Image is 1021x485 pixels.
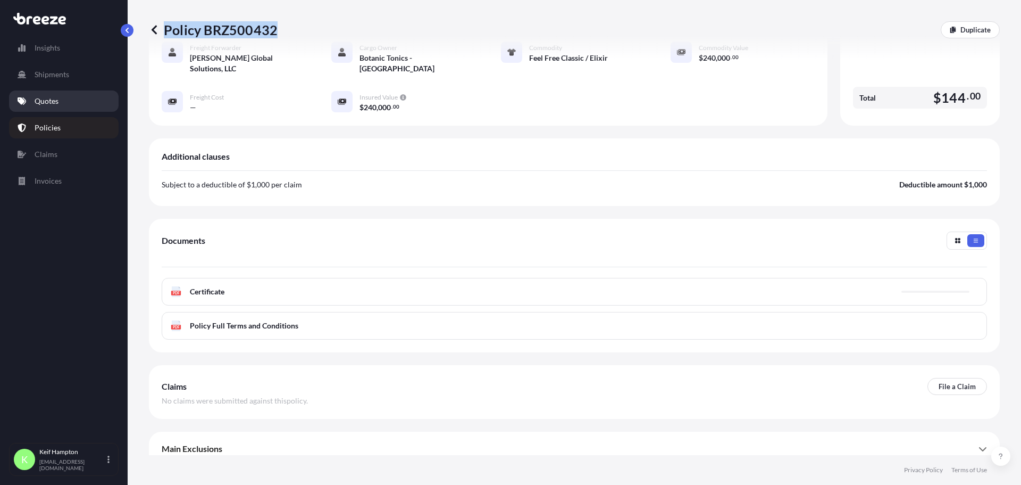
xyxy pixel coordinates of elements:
p: Quotes [35,96,58,106]
span: Botanic Tonics - [GEOGRAPHIC_DATA] [359,53,475,74]
p: Claims [35,149,57,160]
span: K [21,454,28,465]
a: Quotes [9,91,119,112]
span: [PERSON_NAME] Global Solutions, LLC [190,53,306,74]
span: — [190,102,196,113]
p: Policies [35,122,61,133]
p: Shipments [35,69,69,80]
span: , [716,54,717,62]
a: File a Claim [927,378,987,395]
p: Duplicate [960,24,991,35]
span: Policy Full Terms and Conditions [190,320,298,331]
span: Documents [162,235,205,246]
span: $ [359,104,364,111]
div: Main Exclusions [162,436,987,462]
a: Privacy Policy [904,466,943,474]
span: Total [859,93,876,103]
span: Main Exclusions [162,443,222,454]
span: 000 [378,104,391,111]
a: PDFPolicy Full Terms and Conditions [162,312,987,340]
p: Deductible amount $1,000 [899,179,987,190]
span: 00 [970,93,981,100]
span: Freight Cost [190,93,224,102]
p: Invoices [35,176,62,186]
a: Claims [9,144,119,165]
span: Certificate [190,286,224,297]
span: . [967,93,969,100]
span: $ [933,91,941,104]
text: PDF [173,325,180,329]
span: Claims [162,381,187,392]
span: Insured Value [359,93,398,102]
span: , [376,104,378,111]
span: 00 [393,105,399,109]
span: Additional clauses [162,151,230,162]
span: 240 [364,104,376,111]
span: 144 [941,91,966,104]
p: Subject to a deductible of $1,000 per claim [162,179,302,190]
text: PDF [173,291,180,295]
p: Keif Hampton [39,448,105,456]
span: . [391,105,392,109]
p: File a Claim [939,381,976,392]
a: Duplicate [941,21,1000,38]
p: [EMAIL_ADDRESS][DOMAIN_NAME] [39,458,105,471]
p: Policy BRZ500432 [149,21,278,38]
span: No claims were submitted against this policy . [162,396,308,406]
a: Shipments [9,64,119,85]
span: 000 [717,54,730,62]
a: Insights [9,37,119,59]
a: Terms of Use [951,466,987,474]
span: 240 [703,54,716,62]
a: Invoices [9,170,119,192]
a: Policies [9,117,119,138]
span: $ [699,54,703,62]
p: Insights [35,43,60,53]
